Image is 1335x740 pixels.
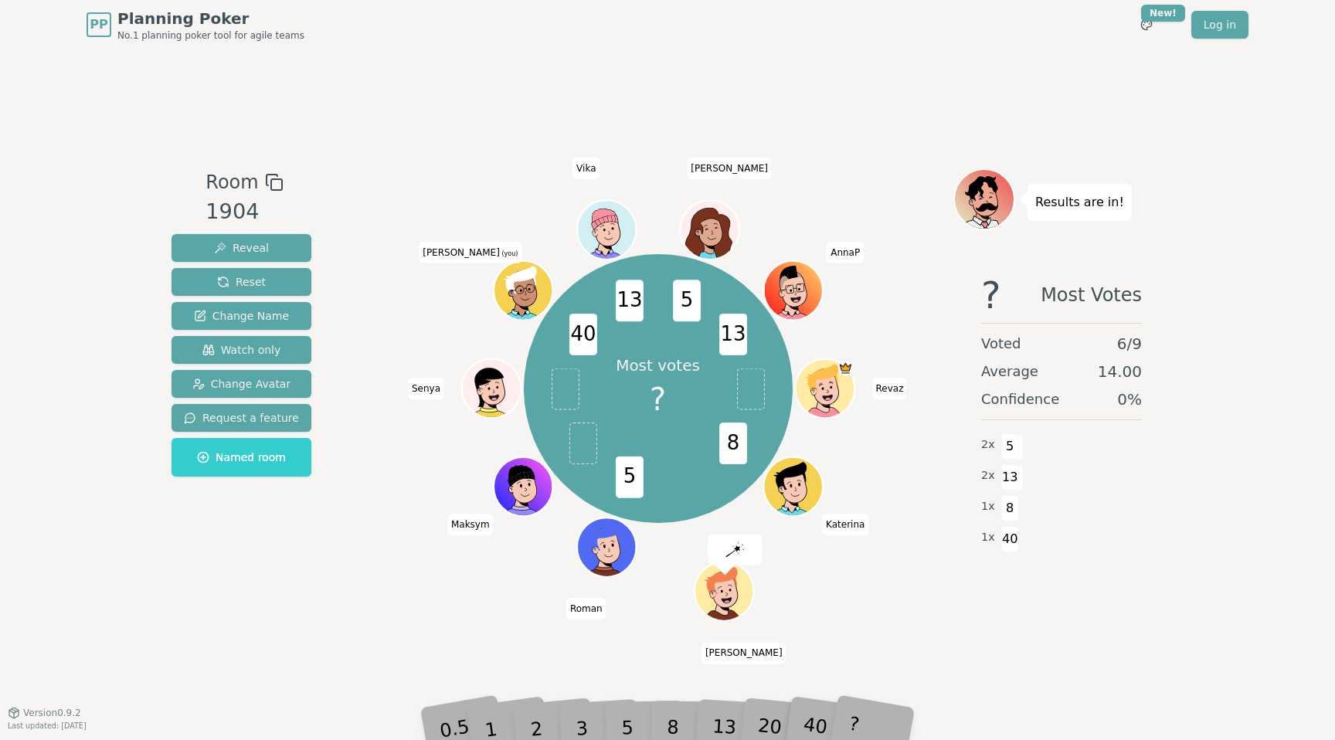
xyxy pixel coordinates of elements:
span: 8 [719,423,747,464]
span: Reveal [214,240,269,256]
img: reveal [725,541,744,557]
button: Reveal [172,234,311,262]
span: Most Votes [1041,277,1142,314]
span: Click to change your name [447,514,494,535]
span: Click to change your name [687,158,772,179]
button: Request a feature [172,404,311,432]
span: Last updated: [DATE] [8,721,87,730]
span: Reset [217,274,266,290]
span: (you) [500,250,518,257]
span: Planning Poker [117,8,304,29]
span: 14.00 [1098,361,1142,382]
button: Change Name [172,302,311,330]
span: 5 [1001,433,1019,460]
span: 40 [569,313,596,355]
span: PP [90,15,107,34]
span: ? [981,277,1000,314]
span: 2 x [981,467,995,484]
span: Version 0.9.2 [23,707,81,719]
button: Version0.9.2 [8,707,81,719]
span: Change Avatar [192,376,291,392]
span: 13 [1001,464,1019,491]
span: 8 [1001,495,1019,521]
a: Log in [1191,11,1248,39]
span: Average [981,361,1038,382]
span: ? [650,376,666,423]
span: Click to change your name [822,514,868,535]
button: Reset [172,268,311,296]
span: Revaz is the host [837,361,852,375]
a: PPPlanning PokerNo.1 planning poker tool for agile teams [87,8,304,42]
div: 1904 [206,196,283,228]
p: Results are in! [1035,192,1124,213]
span: 2 x [981,436,995,453]
p: Most votes [616,355,700,376]
span: 40 [1001,526,1019,552]
button: Change Avatar [172,370,311,398]
span: Request a feature [184,410,299,426]
span: 13 [719,313,747,355]
span: 5 [615,456,643,497]
div: New! [1141,5,1185,22]
span: Voted [981,333,1021,355]
span: 1 x [981,498,995,515]
span: 0 % [1117,389,1142,410]
span: Change Name [194,308,289,324]
span: Named room [197,450,286,465]
span: Click to change your name [872,378,908,399]
span: Click to change your name [572,158,600,179]
span: 13 [615,280,643,321]
button: Watch only [172,336,311,364]
span: Confidence [981,389,1059,410]
span: 5 [673,280,701,321]
span: Click to change your name [566,598,606,619]
button: New! [1133,11,1160,39]
span: 1 x [981,529,995,546]
span: Room [206,168,258,196]
span: Click to change your name [827,242,864,263]
span: Click to change your name [419,242,521,263]
button: Named room [172,438,311,477]
span: No.1 planning poker tool for agile teams [117,29,304,42]
span: 6 / 9 [1117,333,1142,355]
span: Click to change your name [701,642,786,664]
span: Click to change your name [408,378,444,399]
span: Watch only [202,342,281,358]
button: Click to change your avatar [495,263,551,318]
